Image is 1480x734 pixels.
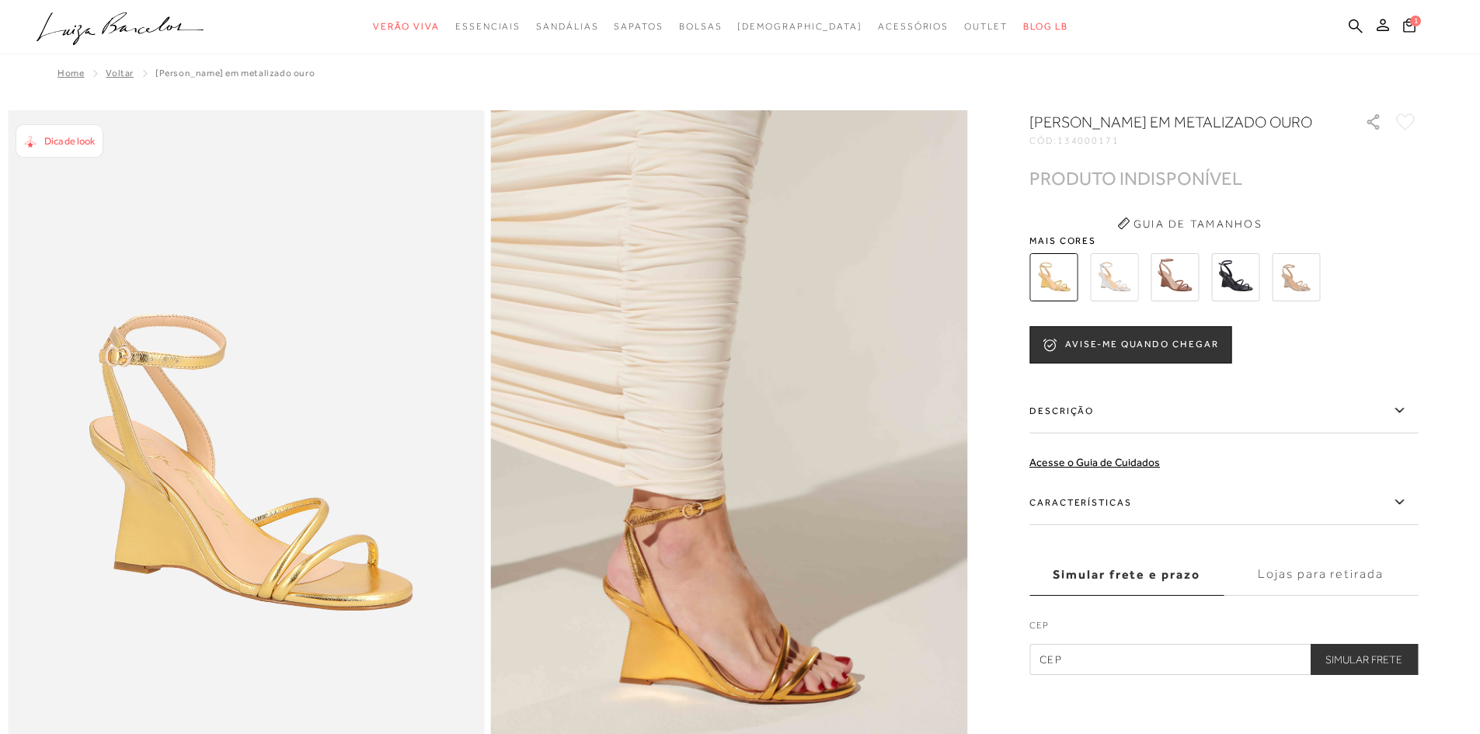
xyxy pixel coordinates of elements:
[1410,16,1421,26] span: 1
[1023,12,1068,41] a: BLOG LB
[1023,21,1068,32] span: BLOG LB
[373,12,440,41] a: categoryNavScreenReaderText
[536,21,598,32] span: Sandálias
[373,21,440,32] span: Verão Viva
[964,12,1008,41] a: categoryNavScreenReaderText
[57,68,84,78] a: Home
[1029,644,1418,675] input: CEP
[155,68,315,78] span: [PERSON_NAME] EM METALIZADO OURO
[44,135,95,147] span: Dica de look
[878,21,949,32] span: Acessórios
[536,12,598,41] a: categoryNavScreenReaderText
[1029,253,1078,301] img: SANDÁLIA ANABELA EM METALIZADO OURO
[455,12,521,41] a: categoryNavScreenReaderText
[1090,253,1138,301] img: SANDÁLIA ANABELA EM METALIZADO PRATA
[679,21,723,32] span: Bolsas
[679,12,723,41] a: categoryNavScreenReaderText
[1029,618,1418,640] label: CEP
[1029,170,1242,186] div: PRODUTO INDISPONÍVEL
[106,68,134,78] a: Voltar
[1029,326,1231,364] button: AVISE-ME QUANDO CHEGAR
[878,12,949,41] a: categoryNavScreenReaderText
[1029,111,1321,133] h1: [PERSON_NAME] EM METALIZADO OURO
[1224,554,1418,596] label: Lojas para retirada
[1310,644,1418,675] button: Simular Frete
[737,12,862,41] a: noSubCategoriesText
[614,21,663,32] span: Sapatos
[737,21,862,32] span: [DEMOGRAPHIC_DATA]
[1398,17,1420,38] button: 1
[1029,236,1418,245] span: Mais cores
[1151,253,1199,301] img: SANDÁLIA DE TIRAS FINAS ASSIMÉTRICAS EM COURO VERNIZ CARAMELO E SALTO ALTO ANABELA
[1112,211,1267,236] button: Guia de Tamanhos
[1029,480,1418,525] label: Características
[1057,135,1120,146] span: 134000171
[964,21,1008,32] span: Outlet
[1029,456,1160,468] a: Acesse o Guia de Cuidados
[1029,136,1340,145] div: CÓD:
[1029,554,1224,596] label: Simular frete e prazo
[614,12,663,41] a: categoryNavScreenReaderText
[455,21,521,32] span: Essenciais
[1211,253,1259,301] img: SANDÁLIA DE TIRAS FINAS ASSIMÉTRICAS EM COURO VERNIZ PRETO E SALTO ALTO ANABELA
[1272,253,1320,301] img: SANDÁLIA DE TIRAS FINAS ASSIMÉTRICAS METALIZADA OURO E SALTO ALTO ANABELA
[1029,388,1418,433] label: Descrição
